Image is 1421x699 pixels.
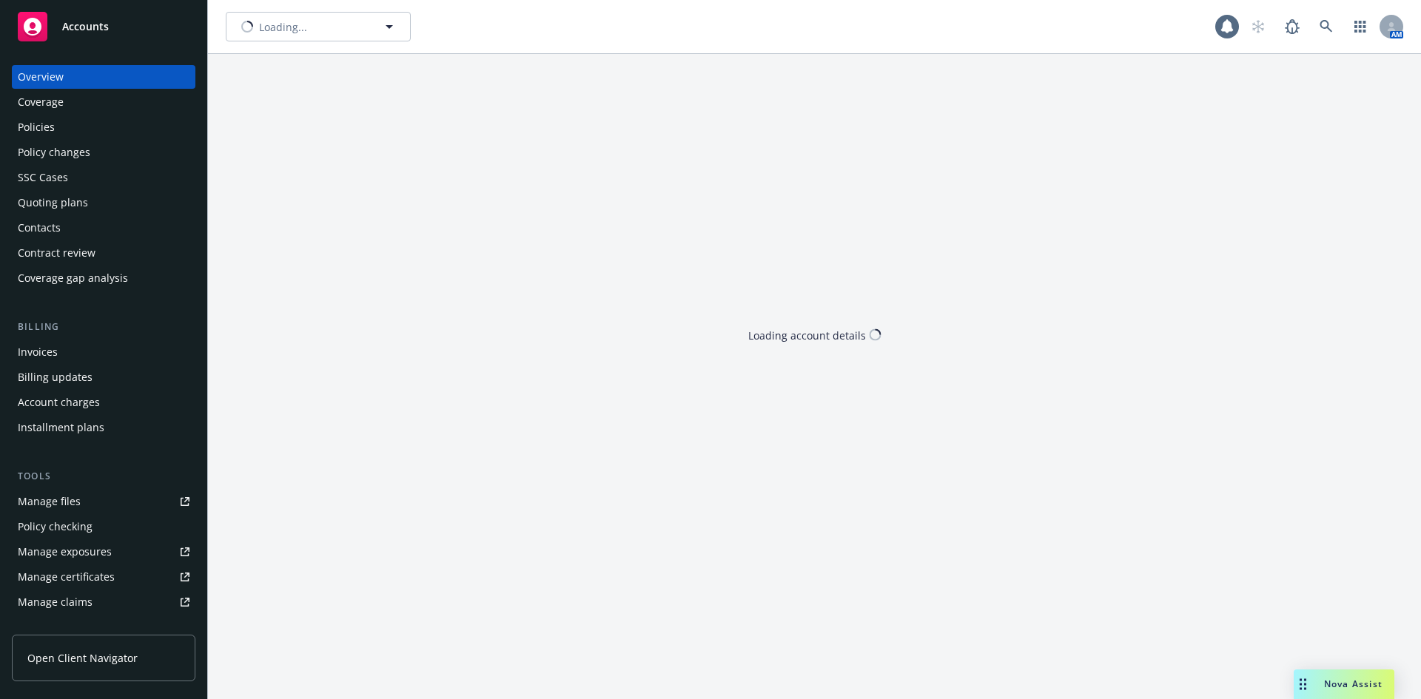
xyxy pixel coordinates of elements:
div: Policy checking [18,515,93,538]
span: Open Client Navigator [27,650,138,666]
a: Search [1311,12,1341,41]
a: Invoices [12,340,195,364]
a: Coverage [12,90,195,114]
div: SSC Cases [18,166,68,189]
a: Manage BORs [12,615,195,639]
a: Quoting plans [12,191,195,215]
a: Start snowing [1243,12,1273,41]
a: Switch app [1346,12,1375,41]
a: Report a Bug [1277,12,1307,41]
a: Manage certificates [12,565,195,589]
div: Quoting plans [18,191,88,215]
a: Account charges [12,391,195,414]
a: Policy changes [12,141,195,164]
div: Contacts [18,216,61,240]
a: Manage claims [12,590,195,614]
a: Contacts [12,216,195,240]
div: Installment plans [18,416,104,439]
div: Manage files [18,490,81,513]
div: Account charges [18,391,100,414]
a: SSC Cases [12,166,195,189]
div: Tools [12,469,195,484]
a: Policies [12,115,195,139]
div: Policy changes [18,141,90,164]
a: Contract review [12,241,195,265]
div: Billing updates [18,365,93,389]
a: Manage exposures [12,540,195,564]
div: Coverage [18,90,64,114]
a: Overview [12,65,195,89]
div: Manage claims [18,590,93,614]
a: Billing updates [12,365,195,389]
div: Invoices [18,340,58,364]
button: Nova Assist [1294,669,1394,699]
div: Manage certificates [18,565,115,589]
div: Manage BORs [18,615,87,639]
span: Loading... [259,19,307,35]
div: Contract review [18,241,95,265]
a: Manage files [12,490,195,513]
div: Loading account details [748,327,866,342]
div: Billing [12,320,195,334]
div: Drag to move [1294,669,1312,699]
a: Accounts [12,6,195,47]
a: Installment plans [12,416,195,439]
a: Policy checking [12,515,195,538]
div: Manage exposures [18,540,112,564]
span: Nova Assist [1324,678,1383,690]
div: Policies [18,115,55,139]
a: Coverage gap analysis [12,266,195,290]
span: Accounts [62,21,109,33]
div: Coverage gap analysis [18,266,128,290]
div: Overview [18,65,64,89]
button: Loading... [226,12,411,41]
